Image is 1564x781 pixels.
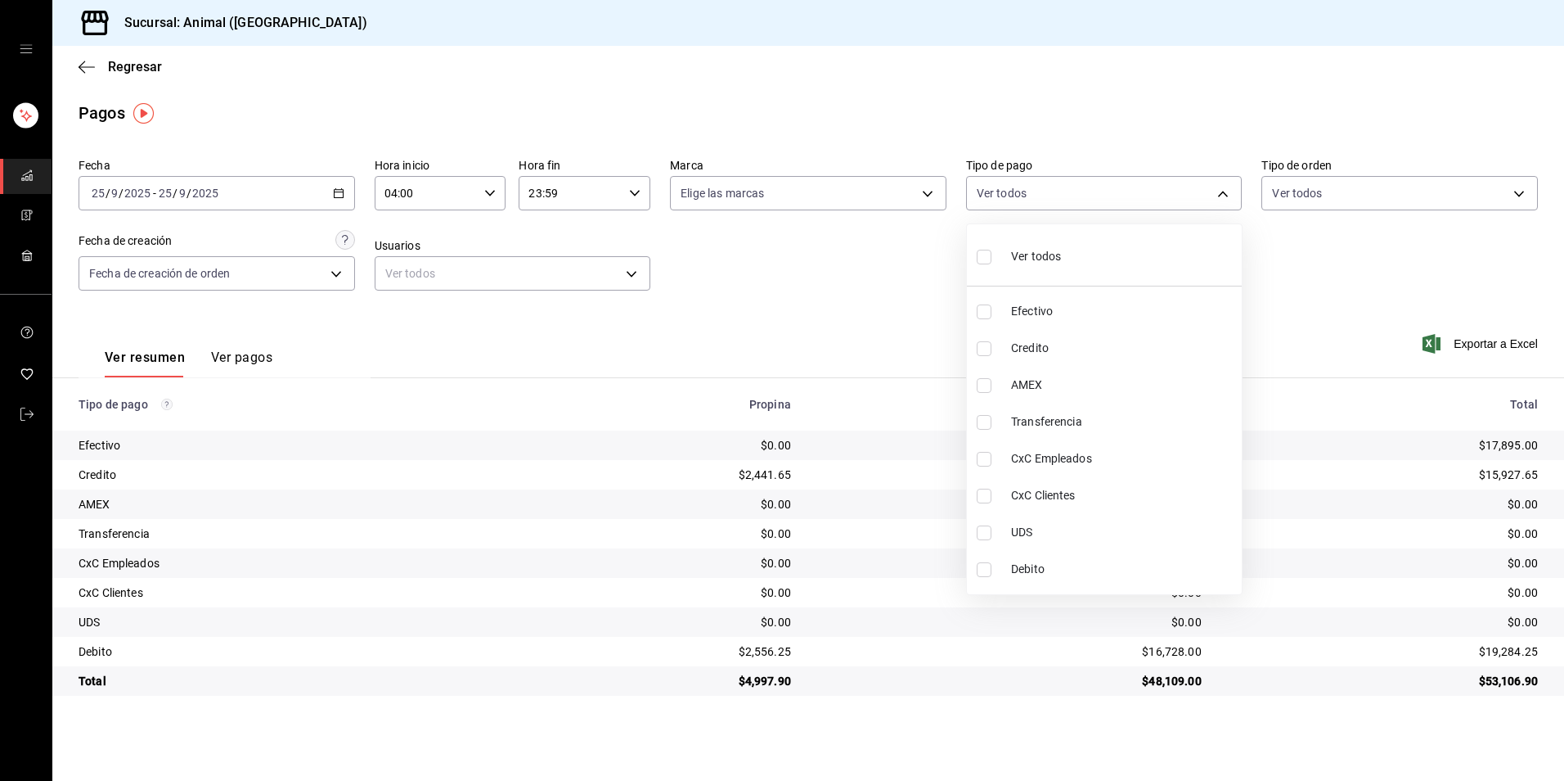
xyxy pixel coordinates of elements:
[1011,340,1235,357] span: Credito
[1011,561,1235,578] span: Debito
[1011,377,1235,394] span: AMEX
[1011,450,1235,467] span: CxC Empleados
[1011,303,1235,320] span: Efectivo
[1011,524,1235,541] span: UDS
[1011,487,1235,504] span: CxC Clientes
[1011,413,1235,431] span: Transferencia
[133,103,154,124] img: Tooltip marker
[1011,248,1061,265] span: Ver todos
